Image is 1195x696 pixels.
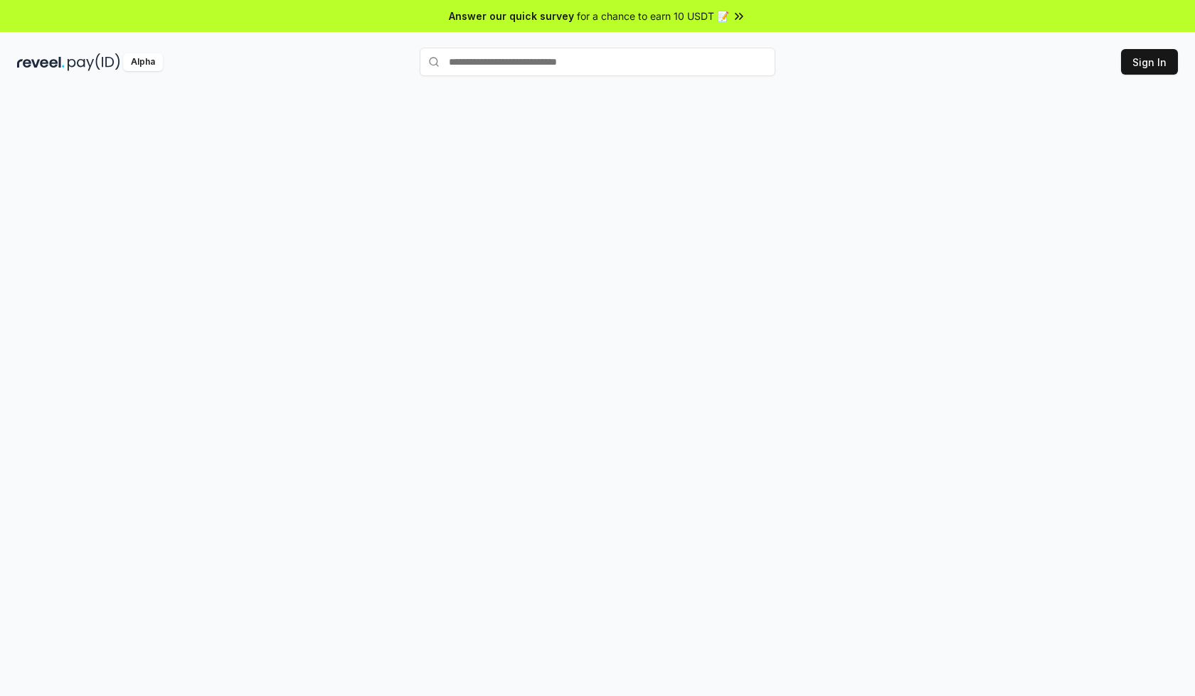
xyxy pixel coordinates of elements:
[577,9,729,23] span: for a chance to earn 10 USDT 📝
[449,9,574,23] span: Answer our quick survey
[1121,49,1178,75] button: Sign In
[68,53,120,71] img: pay_id
[123,53,163,71] div: Alpha
[17,53,65,71] img: reveel_dark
